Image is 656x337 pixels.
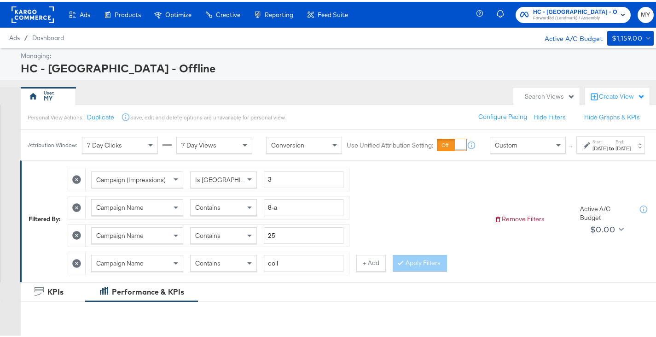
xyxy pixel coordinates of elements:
div: Performance & KPIs [112,285,184,296]
button: Hide Graphs & KPIs [584,111,640,120]
label: Start: [592,137,608,143]
span: HC - [GEOGRAPHIC_DATA] - Offline [533,6,617,15]
div: $0.00 [590,221,615,235]
button: Hide Filters [534,111,566,120]
div: KPIs [47,285,64,296]
div: Save, edit and delete options are unavailable for personal view. [130,112,285,119]
div: Personal View Actions: [28,112,83,119]
span: MY [641,8,650,18]
div: [DATE] [592,143,608,150]
span: Contains [195,201,221,210]
span: ↑ [567,143,575,147]
span: Contains [195,257,221,266]
input: Enter a number [264,169,343,186]
button: $1,159.00 [607,29,654,44]
button: $0.00 [586,220,626,235]
input: Enter a search term [264,253,343,270]
input: Enter a search term [264,197,343,214]
span: Reporting [265,9,293,17]
span: Campaign Name [96,230,144,238]
div: Create View [599,90,645,100]
strong: to [608,143,615,150]
span: Creative [216,9,240,17]
span: 7 Day Clicks [87,139,122,148]
button: HC - [GEOGRAPHIC_DATA] - OfflineForward3d (Landmark) / Assembly [516,5,631,21]
button: Remove Filters [494,213,545,222]
label: End: [615,137,631,143]
div: [DATE] [615,143,631,150]
span: / [20,32,32,40]
span: Ads [9,32,20,40]
a: Dashboard [32,32,64,40]
label: Use Unified Attribution Setting: [347,139,433,148]
span: 7 Day Views [181,139,216,148]
span: Conversion [271,139,304,148]
input: Enter a search term [264,225,343,242]
span: Forward3d (Landmark) / Assembly [533,13,617,20]
span: Contains [195,230,221,238]
span: Products [115,9,141,17]
button: Configure Pacing [472,107,534,124]
div: Managing: [21,50,651,59]
button: Duplicate [87,111,114,120]
div: $1,159.00 [612,31,643,42]
div: Active A/C Budget [535,29,603,43]
button: MY [638,5,654,21]
div: Filtered By: [29,213,61,222]
div: HC - [GEOGRAPHIC_DATA] - Offline [21,59,651,74]
span: Campaign (Impressions) [96,174,166,182]
div: Active A/C Budget [580,203,631,220]
div: Attribution Window: [28,140,77,147]
span: Optimize [165,9,192,17]
button: + Add [356,253,386,270]
span: Is [GEOGRAPHIC_DATA] [195,174,266,182]
span: Campaign Name [96,257,144,266]
span: Feed Suite [318,9,348,17]
span: Campaign Name [96,201,144,210]
div: Search Views [525,90,575,99]
span: Custom [495,139,517,148]
div: MY [44,92,52,101]
span: Ads [80,9,90,17]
